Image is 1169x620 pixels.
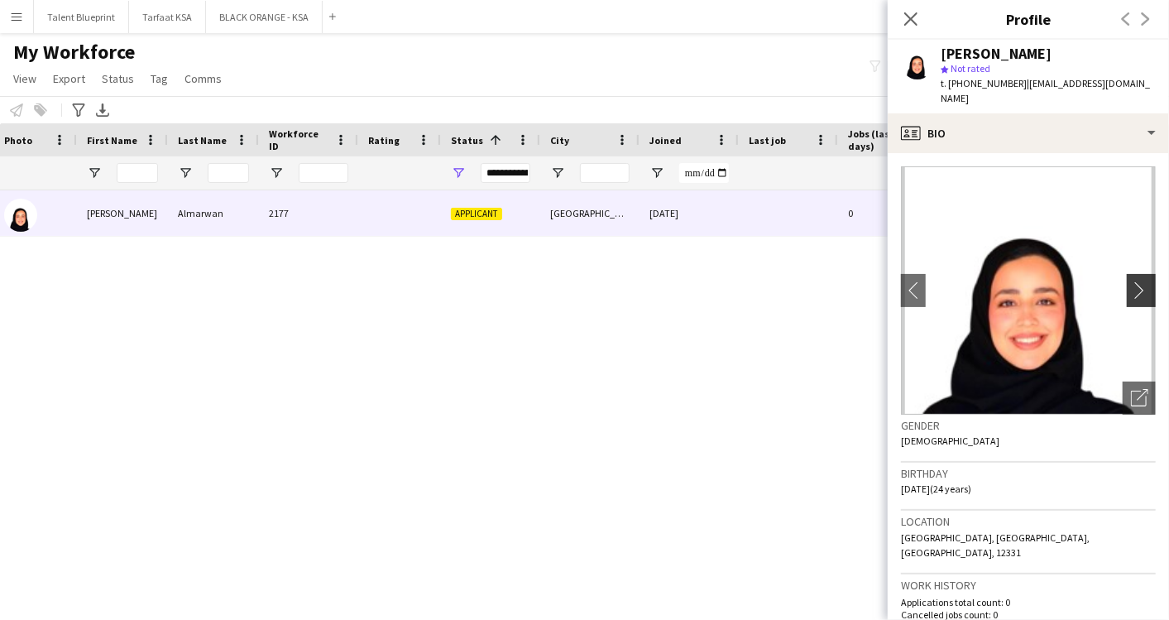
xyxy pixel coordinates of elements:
a: Tag [144,68,175,89]
span: City [550,134,569,147]
button: BLACK ORANGE - KSA [206,1,323,33]
img: Crew avatar or photo [901,166,1156,415]
span: t. [PHONE_NUMBER] [941,77,1027,89]
div: [PERSON_NAME] [77,190,168,236]
div: Open photos pop-in [1123,382,1156,415]
span: [DEMOGRAPHIC_DATA] [901,435,999,447]
button: Open Filter Menu [451,166,466,180]
span: Last job [749,134,786,147]
input: Last Name Filter Input [208,163,249,183]
span: [DATE] (24 years) [901,483,971,495]
input: First Name Filter Input [117,163,158,183]
span: View [13,71,36,86]
div: Almarwan [168,190,259,236]
div: [GEOGRAPHIC_DATA] [540,190,640,236]
span: Workforce ID [269,127,328,152]
p: Applications total count: 0 [901,596,1156,608]
div: Bio [888,113,1169,153]
span: Rating [368,134,400,147]
button: Open Filter Menu [649,166,664,180]
span: Photo [4,134,32,147]
button: Open Filter Menu [178,166,193,180]
h3: Gender [901,418,1156,433]
div: 2177 [259,190,358,236]
app-action-btn: Advanced filters [69,100,89,120]
span: Applicant [451,208,502,220]
span: Status [102,71,134,86]
span: Not rated [951,62,990,74]
span: [GEOGRAPHIC_DATA], [GEOGRAPHIC_DATA], [GEOGRAPHIC_DATA], 12331 [901,531,1090,559]
span: First Name [87,134,137,147]
a: Status [95,68,141,89]
span: Tag [151,71,168,86]
a: View [7,68,43,89]
input: Workforce ID Filter Input [299,163,348,183]
span: Jobs (last 90 days) [848,127,916,152]
div: [DATE] [640,190,739,236]
app-action-btn: Export XLSX [93,100,113,120]
button: Open Filter Menu [87,166,102,180]
div: [PERSON_NAME] [941,46,1052,61]
div: 0 [838,190,946,236]
button: Tarfaat KSA [129,1,206,33]
a: Export [46,68,92,89]
span: Export [53,71,85,86]
span: Joined [649,134,682,147]
span: Comms [184,71,222,86]
input: Joined Filter Input [679,163,729,183]
h3: Location [901,514,1156,529]
h3: Work history [901,578,1156,593]
span: My Workforce [13,40,135,65]
h3: Birthday [901,466,1156,481]
input: City Filter Input [580,163,630,183]
span: Status [451,134,483,147]
a: Comms [178,68,228,89]
span: | [EMAIL_ADDRESS][DOMAIN_NAME] [941,77,1150,104]
img: Dina Almarwan [4,199,37,232]
button: Talent Blueprint [34,1,129,33]
button: Open Filter Menu [550,166,565,180]
span: Last Name [178,134,227,147]
button: Open Filter Menu [269,166,284,180]
h3: Profile [888,8,1169,30]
